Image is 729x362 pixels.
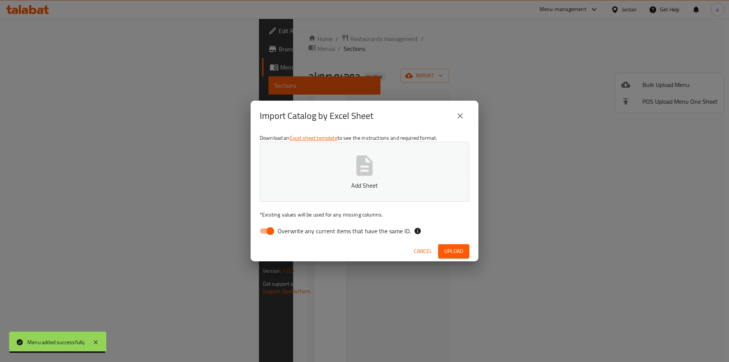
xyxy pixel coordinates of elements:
[411,244,435,258] button: Cancel
[278,226,411,236] span: Overwrite any current items that have the same ID.
[451,107,469,125] button: close
[260,142,469,202] button: Add Sheet
[260,110,373,122] h2: Import Catalog by Excel Sheet
[414,247,432,256] span: Cancel
[414,227,421,235] svg: If the overwrite option isn't selected, then the items that match an existing ID will be ignored ...
[260,211,469,218] p: Existing values will be used for any missing columns.
[251,131,478,241] div: Download an to see the instructions and required format.
[27,338,85,346] div: Menu added successfully
[444,247,463,256] span: Upload
[290,133,338,143] a: Excel sheet template
[438,244,469,258] button: Upload
[271,181,458,190] p: Add Sheet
